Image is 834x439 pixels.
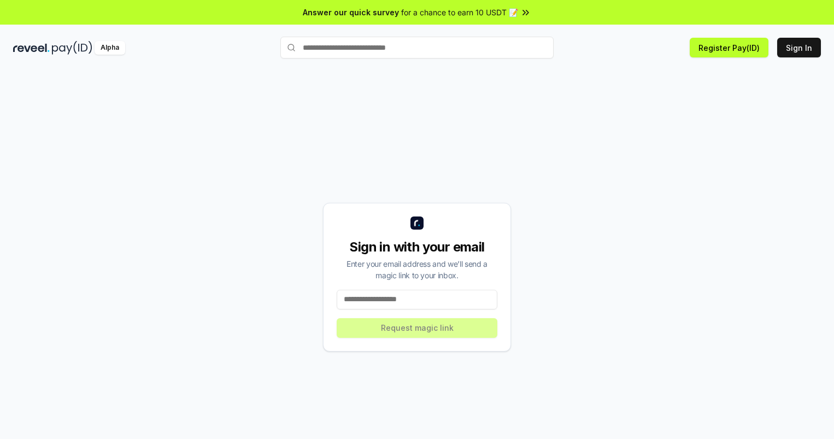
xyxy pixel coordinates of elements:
button: Register Pay(ID) [690,38,768,57]
img: reveel_dark [13,41,50,55]
div: Enter your email address and we’ll send a magic link to your inbox. [337,258,497,281]
img: pay_id [52,41,92,55]
div: Sign in with your email [337,238,497,256]
img: logo_small [410,216,424,230]
div: Alpha [95,41,125,55]
span: for a chance to earn 10 USDT 📝 [401,7,518,18]
button: Sign In [777,38,821,57]
span: Answer our quick survey [303,7,399,18]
